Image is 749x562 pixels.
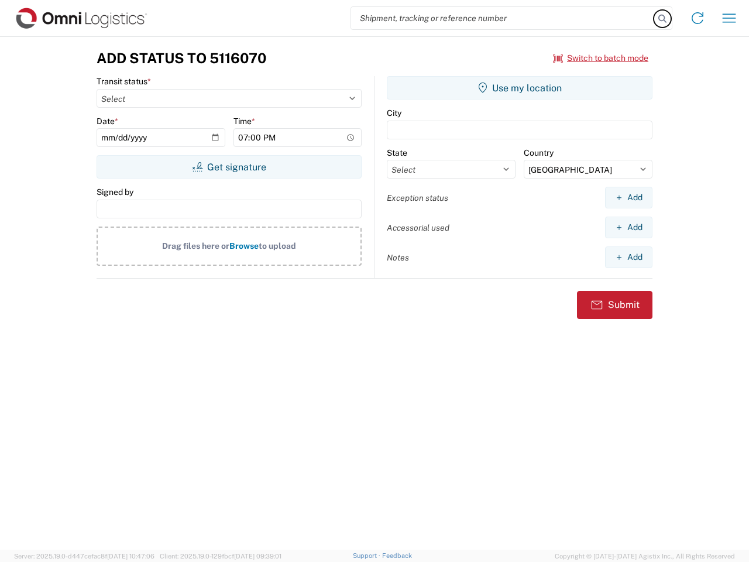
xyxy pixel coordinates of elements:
span: Drag files here or [162,241,229,251]
label: Country [524,148,554,158]
label: City [387,108,401,118]
h3: Add Status to 5116070 [97,50,266,67]
label: State [387,148,407,158]
label: Date [97,116,118,126]
label: Exception status [387,193,448,203]
button: Add [605,187,652,208]
input: Shipment, tracking or reference number [351,7,654,29]
label: Signed by [97,187,133,197]
a: Feedback [382,552,412,559]
button: Get signature [97,155,362,179]
span: [DATE] 09:39:01 [234,553,281,560]
button: Add [605,217,652,238]
span: Copyright © [DATE]-[DATE] Agistix Inc., All Rights Reserved [555,551,735,561]
span: Browse [229,241,259,251]
a: Support [353,552,382,559]
button: Submit [577,291,652,319]
button: Switch to batch mode [553,49,648,68]
span: Client: 2025.19.0-129fbcf [160,553,281,560]
label: Transit status [97,76,151,87]
label: Notes [387,252,409,263]
span: to upload [259,241,296,251]
span: Server: 2025.19.0-d447cefac8f [14,553,154,560]
button: Use my location [387,76,652,100]
label: Time [233,116,255,126]
button: Add [605,246,652,268]
label: Accessorial used [387,222,449,233]
span: [DATE] 10:47:06 [107,553,154,560]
